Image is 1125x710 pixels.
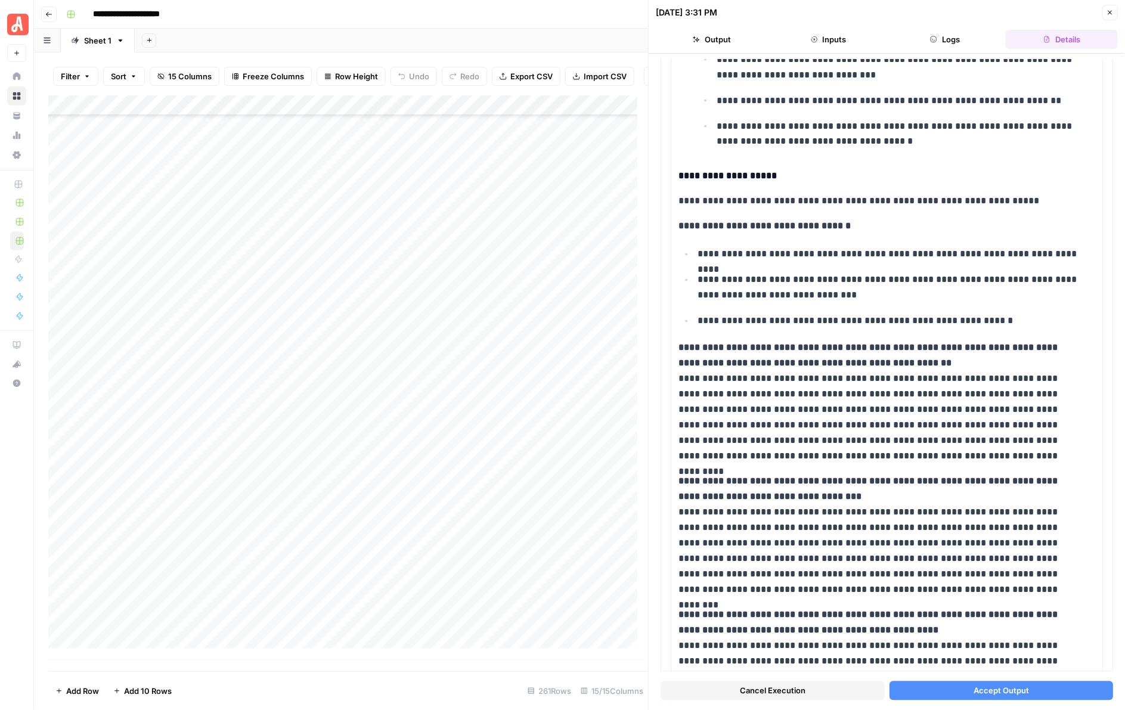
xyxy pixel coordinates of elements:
[103,67,145,86] button: Sort
[510,70,553,82] span: Export CSV
[7,145,26,165] a: Settings
[584,70,627,82] span: Import CSV
[7,355,26,374] button: What's new?
[124,685,172,697] span: Add 10 Rows
[740,685,805,697] span: Cancel Execution
[391,67,437,86] button: Undo
[661,681,885,700] button: Cancel Execution
[84,35,111,46] div: Sheet 1
[61,29,135,52] a: Sheet 1
[7,126,26,145] a: Usage
[460,70,479,82] span: Redo
[523,681,576,700] div: 261 Rows
[890,30,1002,49] button: Logs
[53,67,98,86] button: Filter
[773,30,885,49] button: Inputs
[106,681,179,700] button: Add 10 Rows
[7,374,26,393] button: Help + Support
[150,67,219,86] button: 15 Columns
[7,14,29,35] img: Angi Logo
[656,30,768,49] button: Output
[890,681,1114,700] button: Accept Output
[8,355,26,373] div: What's new?
[7,10,26,39] button: Workspace: Angi
[243,70,304,82] span: Freeze Columns
[492,67,560,86] button: Export CSV
[335,70,378,82] span: Row Height
[409,70,429,82] span: Undo
[111,70,126,82] span: Sort
[442,67,487,86] button: Redo
[168,70,212,82] span: 15 Columns
[576,681,648,700] div: 15/15 Columns
[7,86,26,106] a: Browse
[224,67,312,86] button: Freeze Columns
[7,336,26,355] a: AirOps Academy
[565,67,634,86] button: Import CSV
[656,7,717,18] div: [DATE] 3:31 PM
[7,67,26,86] a: Home
[1006,30,1118,49] button: Details
[974,685,1029,697] span: Accept Output
[66,685,99,697] span: Add Row
[317,67,386,86] button: Row Height
[61,70,80,82] span: Filter
[7,106,26,125] a: Your Data
[48,681,106,700] button: Add Row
